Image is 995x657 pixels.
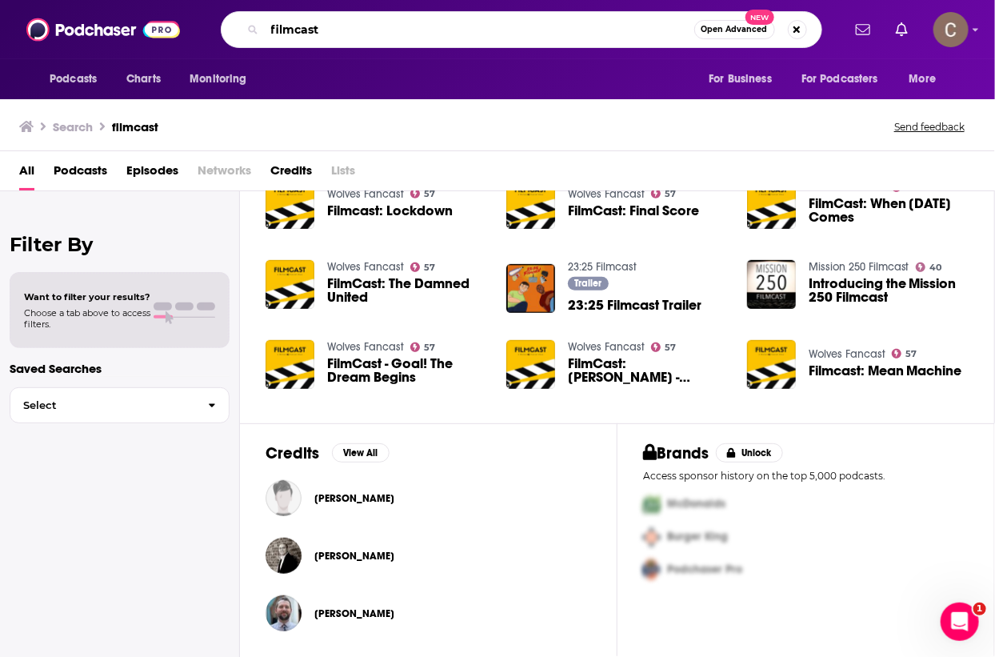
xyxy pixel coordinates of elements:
[190,68,246,90] span: Monitoring
[941,603,979,641] iframe: Intercom live chat
[667,531,728,544] span: Burger King
[266,473,591,524] button: Todd LiebenowTodd Liebenow
[701,26,768,34] span: Open Advanced
[574,278,601,288] span: Trailer
[651,189,677,198] a: 57
[327,260,404,274] a: Wolves Fancast
[643,470,969,482] p: Access sponsor history on the top 5,000 podcasts.
[314,607,394,620] span: [PERSON_NAME]
[266,588,591,639] button: Ben PearsonBen Pearson
[905,184,917,191] span: 57
[266,595,302,631] img: Ben Pearson
[266,443,390,463] a: CreditsView All
[933,12,969,47] span: Logged in as clay.bolton
[24,291,150,302] span: Want to filter your results?
[809,197,969,224] a: FilmCast: When Saturday Comes
[270,158,312,190] a: Credits
[697,64,792,94] button: open menu
[747,180,796,229] img: FilmCast: When Saturday Comes
[112,119,158,134] h3: filmcast
[909,68,937,90] span: More
[327,204,453,218] a: Filmcast: Lockdown
[266,480,302,516] img: Todd Liebenow
[10,387,230,423] button: Select
[973,603,986,615] span: 1
[327,187,404,201] a: Wolves Fancast
[892,349,917,359] a: 57
[221,11,822,48] div: Search podcasts, credits, & more...
[665,344,676,351] span: 57
[637,488,667,521] img: First Pro Logo
[709,68,772,90] span: For Business
[568,204,699,218] a: FilmCast: Final Score
[424,344,435,351] span: 57
[54,158,107,190] a: Podcasts
[410,262,436,272] a: 57
[50,68,97,90] span: Podcasts
[26,14,180,45] img: Podchaser - Follow, Share and Rate Podcasts
[933,12,969,47] img: User Profile
[266,531,591,582] button: David ChenDavid Chen
[266,260,314,309] a: FilmCast: The Damned United
[332,443,390,463] button: View All
[747,260,796,309] img: Introducing the Mission 250 Filmcast
[506,264,555,313] a: 23:25 Filmcast Trailer
[126,158,178,190] a: Episodes
[410,189,436,198] a: 57
[314,607,394,620] a: Ben Pearson
[424,264,435,271] span: 57
[506,180,555,229] img: FilmCast: Final Score
[327,357,487,384] a: FilmCast - Goal! The Dream Begins
[327,340,404,354] a: Wolves Fancast
[424,190,435,198] span: 57
[745,10,774,25] span: New
[747,340,796,389] a: Filmcast: Mean Machine
[568,260,637,274] a: 23:25 Filmcast
[38,64,118,94] button: open menu
[506,340,555,389] img: FilmCast: Mike Bassett - England Manager
[327,277,487,304] span: FilmCast: The Damned United
[410,343,436,352] a: 57
[849,16,877,43] a: Show notifications dropdown
[53,119,93,134] h3: Search
[643,443,709,463] h2: Brands
[568,298,701,312] span: 23:25 Filmcast Trailer
[929,264,941,271] span: 40
[809,364,962,378] a: Filmcast: Mean Machine
[809,277,969,304] a: Introducing the Mission 250 Filmcast
[314,550,394,563] a: David Chen
[10,400,195,411] span: Select
[19,158,34,190] a: All
[266,538,302,574] img: David Chen
[266,443,319,463] h2: Credits
[314,550,394,563] span: [PERSON_NAME]
[126,68,161,90] span: Charts
[10,361,230,376] p: Saved Searches
[568,357,728,384] span: FilmCast: [PERSON_NAME] - [GEOGRAPHIC_DATA] Manager
[314,492,394,505] span: [PERSON_NAME]
[331,158,355,190] span: Lists
[266,340,314,389] img: FilmCast - Goal! The Dream Begins
[265,17,694,42] input: Search podcasts, credits, & more...
[24,307,150,330] span: Choose a tab above to access filters.
[665,190,676,198] span: 57
[568,340,645,354] a: Wolves Fancast
[266,180,314,229] img: Filmcast: Lockdown
[637,554,667,587] img: Third Pro Logo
